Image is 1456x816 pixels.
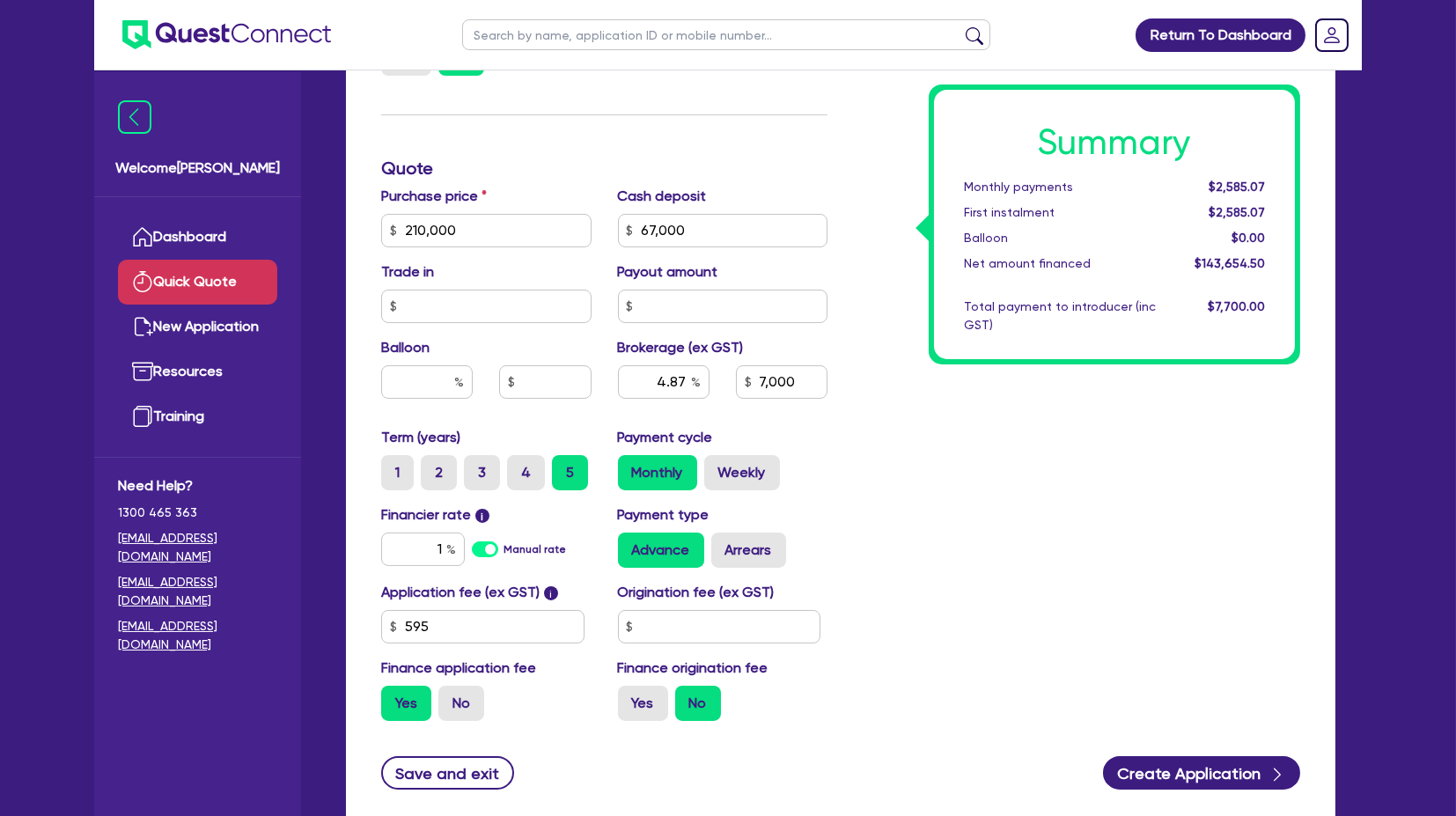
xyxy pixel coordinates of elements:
span: Welcome [PERSON_NAME] [115,158,280,179]
label: Financier rate [381,504,489,526]
label: 5 [552,455,588,490]
h1: Summary [964,121,1265,164]
label: 1 [381,455,414,490]
div: First instalment [951,203,1169,222]
label: Arrears [711,533,786,568]
label: Payout amount [618,261,718,283]
a: Training [118,394,277,439]
button: Create Application [1103,756,1300,790]
button: Save and exit [381,756,514,790]
label: Finance origination fee [618,658,768,679]
label: Term (years) [381,427,460,448]
label: Manual rate [504,541,566,557]
h3: Quote [381,158,827,179]
img: quick-quote [132,271,153,292]
label: Application fee (ex GST) [381,582,540,603]
span: 1300 465 363 [118,504,277,522]
a: Dashboard [118,215,277,260]
label: Origination fee (ex GST) [618,582,775,603]
img: icon-menu-close [118,100,151,134]
label: No [675,686,721,721]
input: Search by name, application ID or mobile number... [462,19,990,50]
a: New Application [118,305,277,349]
a: [EMAIL_ADDRESS][DOMAIN_NAME] [118,617,277,654]
label: Weekly [704,455,780,490]
label: Balloon [381,337,430,358]
a: [EMAIL_ADDRESS][DOMAIN_NAME] [118,529,277,566]
label: Payment cycle [618,427,713,448]
span: i [475,509,489,523]
label: 3 [464,455,500,490]
label: Trade in [381,261,434,283]
div: Monthly payments [951,178,1169,196]
a: Resources [118,349,277,394]
label: Yes [618,686,668,721]
span: Need Help? [118,475,277,496]
img: training [132,406,153,427]
div: Net amount financed [951,254,1169,273]
div: Total payment to introducer (inc GST) [951,298,1169,334]
label: Brokerage (ex GST) [618,337,744,358]
label: Finance application fee [381,658,536,679]
label: Monthly [618,455,697,490]
label: Payment type [618,504,710,526]
label: 4 [507,455,545,490]
span: i [544,586,558,600]
label: Cash deposit [618,186,707,207]
a: Quick Quote [118,260,277,305]
img: new-application [132,316,153,337]
a: [EMAIL_ADDRESS][DOMAIN_NAME] [118,573,277,610]
label: 2 [421,455,457,490]
div: Balloon [951,229,1169,247]
label: Yes [381,686,431,721]
label: Advance [618,533,704,568]
label: Purchase price [381,186,487,207]
img: resources [132,361,153,382]
label: No [438,686,484,721]
img: quest-connect-logo-blue [122,20,331,49]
